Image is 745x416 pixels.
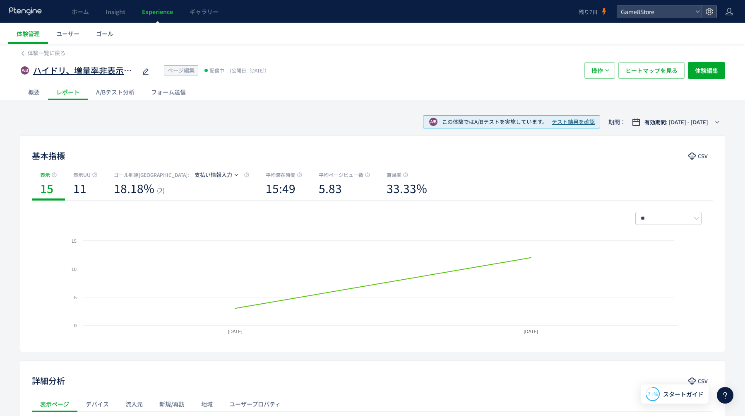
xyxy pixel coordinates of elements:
[28,49,65,57] span: 体験一覧に戻る
[627,116,725,129] button: 有効期間: [DATE] - [DATE]
[608,115,626,129] span: 期間：
[190,7,219,16] span: ギャラリー
[17,29,40,38] span: 体験管理
[72,239,77,244] text: 15
[266,171,296,179] span: 平均滞在時間
[663,390,704,399] span: スタートガイド
[684,150,713,163] button: CSV
[74,295,77,300] text: 5
[579,8,598,16] span: 残り7日
[72,267,77,272] text: 10
[618,62,685,79] button: ヒートマップを見る
[684,375,713,388] button: CSV
[73,171,91,179] span: 表示UU
[56,29,79,38] span: ユーザー
[625,62,678,79] span: ヒートマップを見る
[524,329,538,334] text: [DATE]
[193,396,221,412] div: 地域
[151,396,193,412] div: 新規/再訪
[319,180,342,196] b: 5.83
[33,65,137,77] span: ハイドリ、増量率非表示テスト
[698,375,708,388] span: CSV
[40,171,50,179] span: 表示
[591,62,603,79] span: 操作
[644,118,708,126] span: 有効期間: [DATE] - [DATE]
[209,66,224,75] span: 配信中
[114,180,154,196] b: 18.18%
[648,390,658,397] span: 71%
[168,66,195,74] span: ページ編集
[618,5,692,18] span: Game8Store
[106,7,125,16] span: Insight
[442,118,548,126] span: この体験ではA/Bテストを実施しています。
[74,323,77,328] text: 0
[228,329,243,334] text: [DATE]
[221,396,289,412] div: ユーザープロパティ
[266,180,296,196] b: 15:49
[698,150,708,163] span: CSV
[552,118,595,126] span: テスト結果を確認
[77,396,117,412] div: デバイス
[114,171,187,179] span: ゴール到達[GEOGRAPHIC_DATA]
[20,84,48,100] div: 概要
[117,396,151,412] div: 流入元
[695,62,718,79] span: 体験編集
[228,67,269,74] span: [DATE]）
[32,149,65,162] h2: 基本指標
[32,396,77,412] div: 表示ページ
[143,84,194,100] div: フォーム送信
[72,7,89,16] span: ホーム
[88,84,143,100] div: A/Bテスト分析
[96,29,113,38] span: ゴール
[187,171,189,179] span: :
[73,180,87,196] b: 11
[230,67,248,74] span: (公開日:
[688,62,725,79] button: 体験編集
[157,185,165,195] span: (2)
[319,171,363,179] span: 平均ページビュー数
[40,180,53,196] b: 15
[387,171,401,179] span: 直帰率
[189,168,243,181] button: 支払い情報入力
[32,374,65,387] h2: 詳細分析
[195,171,232,179] span: 支払い情報入力
[142,7,173,16] span: Experience
[584,62,615,79] button: 操作
[48,84,88,100] div: レポート
[387,180,427,196] b: 33.33%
